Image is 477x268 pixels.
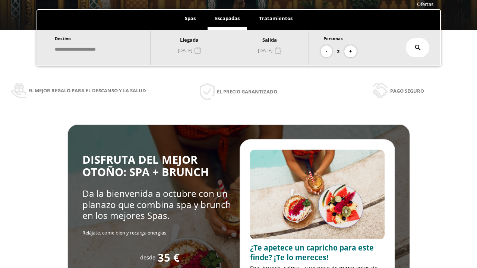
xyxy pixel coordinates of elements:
span: Destino [55,36,71,41]
span: ¿Te apetece un capricho para este finde? ¡Te lo mereces! [250,243,374,262]
a: Ofertas [417,1,433,7]
span: 2 [337,47,339,55]
span: El precio garantizado [217,87,277,96]
button: - [321,45,332,58]
span: Personas [323,36,343,41]
span: Da la bienvenida a octubre con un planazo que combina spa y brunch en los mejores Spas. [82,187,231,221]
img: promo-sprunch.ElVl7oUD.webp [250,150,385,239]
span: DISFRUTA DEL MEJOR OTOÑO: SPA + BRUNCH [82,152,209,179]
span: desde [140,253,155,261]
span: Relájate, come bien y recarga energías [82,229,166,236]
span: Pago seguro [390,87,424,95]
span: Escapadas [215,15,240,22]
span: Spas [185,15,196,22]
span: El mejor regalo para el descanso y la salud [28,86,146,95]
span: Tratamientos [259,15,293,22]
button: + [344,45,357,58]
span: 35 € [158,252,180,264]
